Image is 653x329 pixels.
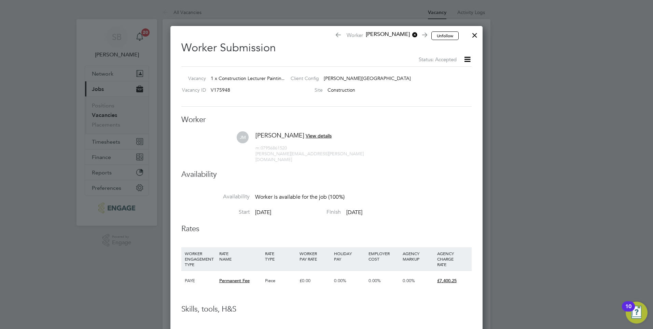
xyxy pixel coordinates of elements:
div: WORKER PAY RATE [298,247,332,265]
span: Status: Accepted [419,56,457,63]
label: Site [285,87,323,93]
span: [PERSON_NAME][GEOGRAPHIC_DATA] [324,75,411,81]
span: V175948 [211,87,230,93]
span: Permanent Fee [219,278,250,284]
span: 07956861520 [255,145,287,151]
label: Client Config [285,75,319,81]
div: AGENCY MARKUP [401,247,435,265]
span: Construction [328,87,355,93]
div: RATE TYPE [263,247,298,265]
div: £0.00 [298,271,332,291]
label: Vacancy [179,75,206,81]
span: Worker [335,31,426,40]
div: EMPLOYER COST [367,247,401,265]
h3: Rates [181,224,472,234]
button: Unfollow [431,31,459,40]
h3: Worker [181,115,472,125]
label: Availability [181,193,250,200]
span: 0.00% [334,278,346,284]
label: Start [181,209,250,216]
span: [PERSON_NAME] [363,31,418,38]
button: Open Resource Center, 10 new notifications [626,302,648,324]
label: Vacancy ID [179,87,206,93]
label: Finish [273,209,341,216]
div: Piece [263,271,298,291]
div: HOLIDAY PAY [332,247,367,265]
span: m: [255,145,261,151]
div: RATE NAME [218,247,263,265]
h3: Skills, tools, H&S [181,304,472,314]
h3: Availability [181,170,472,180]
span: [PERSON_NAME] [255,131,304,139]
span: [DATE] [346,209,362,216]
div: AGENCY CHARGE RATE [435,247,470,271]
span: 1 x Construction Lecturer Paintin… [211,75,286,81]
span: 0.00% [403,278,415,284]
span: [PERSON_NAME][EMAIL_ADDRESS][PERSON_NAME][DOMAIN_NAME] [255,151,364,162]
h2: Worker Submission [181,36,472,64]
span: JM [237,131,249,143]
span: Worker is available for the job (100%) [255,194,345,200]
div: PAYE [183,271,218,291]
div: 10 [625,306,631,315]
div: WORKER ENGAGEMENT TYPE [183,247,218,271]
span: £7,400.25 [437,278,457,284]
span: 0.00% [369,278,381,284]
span: [DATE] [255,209,271,216]
span: View details [306,133,332,139]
